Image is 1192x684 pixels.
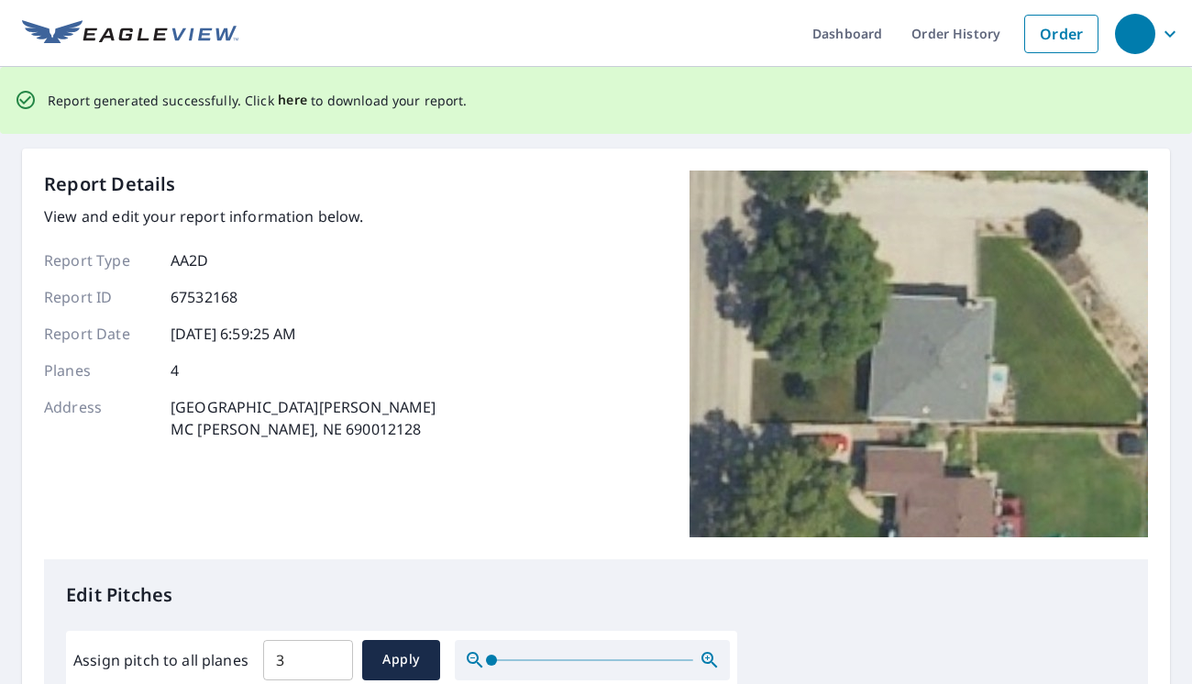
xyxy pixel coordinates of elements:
img: EV Logo [22,20,238,48]
p: Report ID [44,286,154,308]
p: [GEOGRAPHIC_DATA][PERSON_NAME] MC [PERSON_NAME], NE 690012128 [171,396,436,440]
p: Edit Pitches [66,581,1126,609]
p: View and edit your report information below. [44,205,436,227]
p: Report Type [44,249,154,271]
p: 67532168 [171,286,237,308]
p: [DATE] 6:59:25 AM [171,323,297,345]
p: 4 [171,359,179,381]
p: Address [44,396,154,440]
img: Top image [690,171,1148,537]
p: AA2D [171,249,209,271]
p: Report Details [44,171,176,198]
button: here [278,89,308,112]
a: Order [1024,15,1098,53]
p: Report Date [44,323,154,345]
p: Planes [44,359,154,381]
p: Report generated successfully. Click to download your report. [48,89,468,112]
label: Assign pitch to all planes [73,649,248,671]
button: Apply [362,640,440,680]
span: Apply [377,648,425,671]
